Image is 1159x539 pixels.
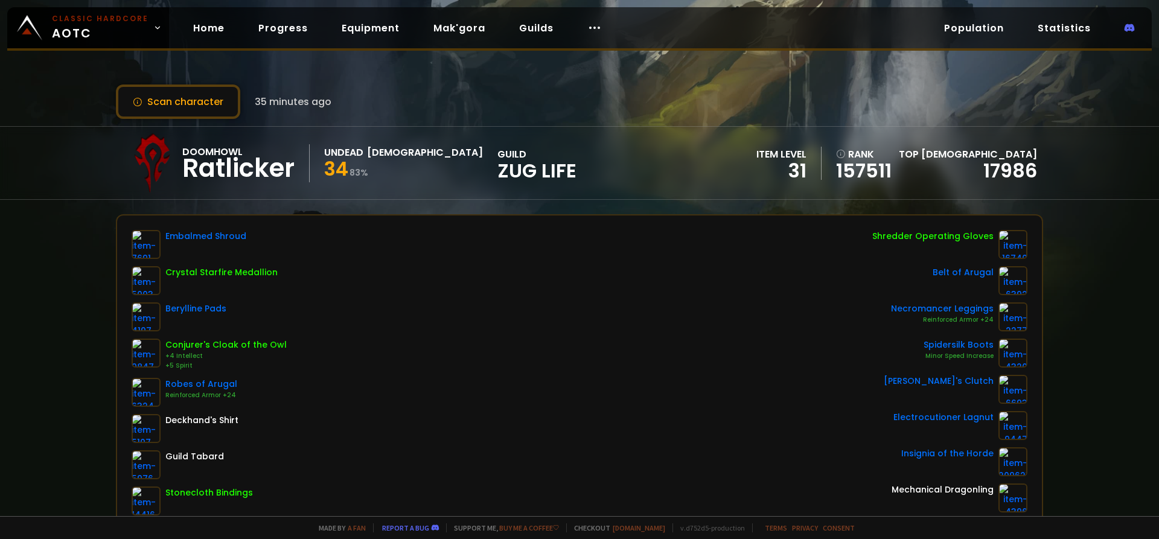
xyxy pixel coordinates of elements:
img: item-4197 [132,302,161,331]
a: 157511 [836,162,892,180]
span: Support me, [446,523,559,532]
div: Spidersilk Boots [924,339,994,351]
a: Progress [249,16,318,40]
img: item-209621 [998,447,1027,476]
span: v. d752d5 - production [672,523,745,532]
img: item-5107 [132,414,161,443]
div: Electrocutioner Lagnut [893,411,994,424]
span: [DEMOGRAPHIC_DATA] [921,147,1037,161]
button: Scan character [116,85,240,119]
a: Population [934,16,1014,40]
div: Reinforced Armor +24 [891,315,994,325]
div: Embalmed Shroud [165,230,246,243]
div: Berylline Pads [165,302,226,315]
a: Report a bug [382,523,429,532]
img: item-4320 [998,339,1027,368]
img: item-16740 [998,230,1027,259]
img: item-9447 [998,411,1027,440]
div: Deckhand's Shirt [165,414,238,427]
a: Home [184,16,234,40]
a: Buy me a coffee [499,523,559,532]
span: 35 minutes ago [255,94,331,109]
img: item-5003 [132,266,161,295]
div: Doomhowl [182,144,295,159]
div: [PERSON_NAME]'s Clutch [884,375,994,388]
div: Belt of Arugal [933,266,994,279]
div: Undead [324,145,363,160]
img: item-6693 [998,375,1027,404]
span: AOTC [52,13,148,42]
div: Guild Tabard [165,450,224,463]
div: Insignia of the Horde [901,447,994,460]
div: Ratlicker [182,159,295,177]
div: [DEMOGRAPHIC_DATA] [367,145,483,160]
div: Necromancer Leggings [891,302,994,315]
div: 31 [756,162,806,180]
img: item-2277 [998,302,1027,331]
img: item-7691 [132,230,161,259]
div: Top [899,147,1037,162]
span: Zug Life [497,162,576,180]
span: Checkout [566,523,665,532]
a: 17986 [983,157,1037,184]
div: Crystal Starfire Medallion [165,266,278,279]
div: rank [836,147,892,162]
a: [DOMAIN_NAME] [613,523,665,532]
div: Reinforced Armor +24 [165,391,237,400]
div: Mechanical Dragonling [892,483,994,496]
small: 83 % [350,167,368,179]
small: Classic Hardcore [52,13,148,24]
a: Terms [765,523,787,532]
a: Statistics [1028,16,1100,40]
div: Conjurer's Cloak of the Owl [165,339,287,351]
a: Classic HardcoreAOTC [7,7,169,48]
img: item-9847 [132,339,161,368]
span: 34 [324,155,348,182]
div: guild [497,147,576,180]
div: Stonecloth Bindings [165,486,253,499]
div: +4 Intellect [165,351,287,361]
a: Guilds [509,16,563,40]
img: item-4396 [998,483,1027,512]
a: Privacy [792,523,818,532]
img: item-6324 [132,378,161,407]
span: Made by [311,523,366,532]
div: +5 Spirit [165,361,287,371]
div: Shredder Operating Gloves [872,230,994,243]
a: Consent [823,523,855,532]
a: a fan [348,523,366,532]
a: Mak'gora [424,16,495,40]
a: Equipment [332,16,409,40]
div: Robes of Arugal [165,378,237,391]
div: Minor Speed Increase [924,351,994,361]
img: item-6392 [998,266,1027,295]
img: item-14416 [132,486,161,515]
img: item-5976 [132,450,161,479]
div: item level [756,147,806,162]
